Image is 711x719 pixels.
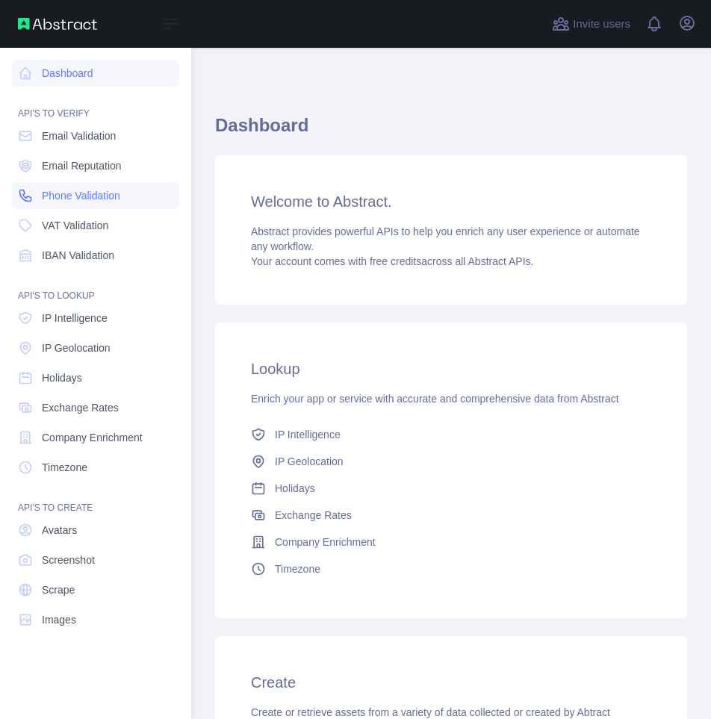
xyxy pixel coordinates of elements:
[275,535,376,550] span: Company Enrichment
[12,394,179,421] a: Exchange Rates
[42,218,108,233] span: VAT Validation
[42,188,120,203] span: Phone Validation
[42,340,111,355] span: IP Geolocation
[12,576,179,603] a: Scrape
[42,248,114,263] span: IBAN Validation
[251,393,619,405] span: Enrich your app or service with accurate and comprehensive data from Abstract
[245,448,657,475] a: IP Geolocation
[275,454,344,469] span: IP Geolocation
[12,272,179,302] div: API'S TO LOOKUP
[42,582,75,597] span: Scrape
[251,358,651,379] h3: Lookup
[251,191,651,212] h3: Welcome to Abstract.
[42,311,108,326] span: IP Intelligence
[549,12,633,36] button: Invite users
[12,152,179,179] a: Email Reputation
[12,305,179,332] a: IP Intelligence
[42,430,143,445] span: Company Enrichment
[245,475,657,502] a: Holidays
[12,364,179,391] a: Holidays
[245,555,657,582] a: Timezone
[12,606,179,633] a: Images
[42,612,76,627] span: Images
[42,523,77,538] span: Avatars
[245,529,657,555] a: Company Enrichment
[215,113,687,149] h1: Dashboard
[12,334,179,361] a: IP Geolocation
[42,400,119,415] span: Exchange Rates
[245,421,657,448] a: IP Intelligence
[12,90,179,119] div: API'S TO VERIFY
[12,424,179,451] a: Company Enrichment
[42,370,82,385] span: Holidays
[12,122,179,149] a: Email Validation
[12,212,179,239] a: VAT Validation
[42,128,116,143] span: Email Validation
[275,561,320,576] span: Timezone
[12,517,179,544] a: Avatars
[12,454,179,481] a: Timezone
[275,508,352,523] span: Exchange Rates
[12,182,179,209] a: Phone Validation
[275,481,315,496] span: Holidays
[12,242,179,269] a: IBAN Validation
[42,460,87,475] span: Timezone
[275,427,341,442] span: IP Intelligence
[251,706,610,718] span: Create or retrieve assets from a variety of data collected or created by Abtract
[370,255,421,267] span: free credits
[18,18,97,30] img: Abstract API
[251,225,640,252] span: Abstract provides powerful APIs to help you enrich any user experience or automate any workflow.
[245,502,657,529] a: Exchange Rates
[573,16,630,33] span: Invite users
[12,484,179,514] div: API'S TO CREATE
[12,547,179,573] a: Screenshot
[251,255,533,267] span: Your account comes with across all Abstract APIs.
[42,158,122,173] span: Email Reputation
[42,553,95,567] span: Screenshot
[251,672,651,693] h3: Create
[12,60,179,87] a: Dashboard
